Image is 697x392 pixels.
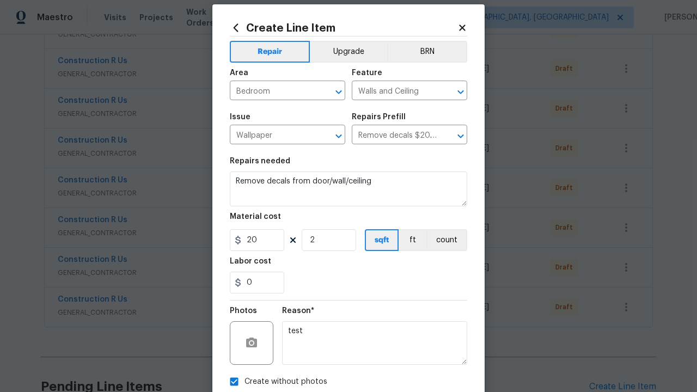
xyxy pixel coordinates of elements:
[453,84,468,100] button: Open
[331,84,346,100] button: Open
[282,307,314,315] h5: Reason*
[387,41,467,63] button: BRN
[230,213,281,220] h5: Material cost
[453,128,468,144] button: Open
[331,128,346,144] button: Open
[310,41,388,63] button: Upgrade
[352,113,406,121] h5: Repairs Prefill
[230,113,250,121] h5: Issue
[230,41,310,63] button: Repair
[352,69,382,77] h5: Feature
[230,307,257,315] h5: Photos
[282,321,467,365] textarea: test
[365,229,399,251] button: sqft
[230,258,271,265] h5: Labor cost
[399,229,426,251] button: ft
[230,69,248,77] h5: Area
[230,22,457,34] h2: Create Line Item
[244,376,327,388] span: Create without photos
[230,157,290,165] h5: Repairs needed
[426,229,467,251] button: count
[230,171,467,206] textarea: Remove decals from door/wall/ceiling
